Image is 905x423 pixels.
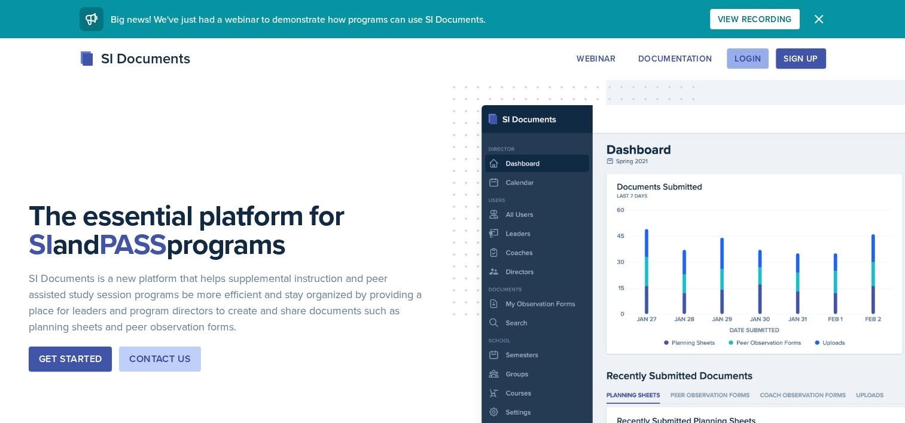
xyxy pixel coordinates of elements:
[577,54,615,63] div: Webinar
[710,9,800,29] button: View Recording
[39,352,102,366] div: Get Started
[80,48,190,69] div: SI Documents
[776,48,825,69] button: Sign Up
[784,54,818,63] div: Sign Up
[727,48,769,69] button: Login
[129,352,191,366] div: Contact Us
[119,347,201,372] button: Contact Us
[630,48,720,69] button: Documentation
[735,54,761,63] div: Login
[569,48,623,69] button: Webinar
[111,13,486,26] span: Big news! We've just had a webinar to demonstrate how programs can use SI Documents.
[29,347,112,372] button: Get Started
[718,14,792,24] div: View Recording
[638,54,712,63] div: Documentation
